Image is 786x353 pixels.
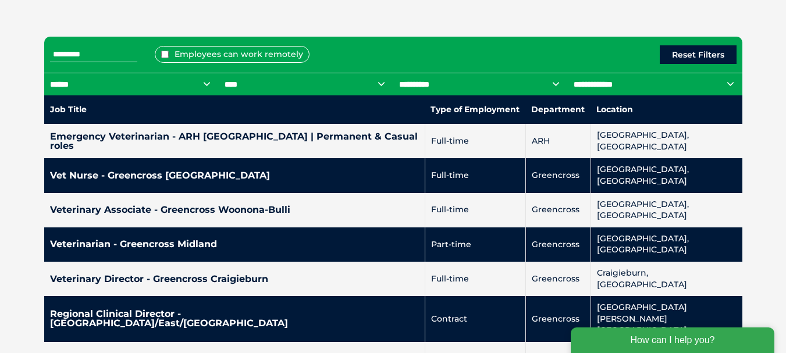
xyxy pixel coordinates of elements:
[525,158,591,192] td: Greencross
[591,227,742,262] td: [GEOGRAPHIC_DATA], [GEOGRAPHIC_DATA]
[525,262,591,296] td: Greencross
[591,262,742,296] td: Craigieburn, [GEOGRAPHIC_DATA]
[596,104,633,115] nobr: Location
[525,296,591,342] td: Greencross
[50,274,419,284] h4: Veterinary Director - Greencross Craigieburn
[425,193,525,227] td: Full-time
[591,296,742,342] td: [GEOGRAPHIC_DATA][PERSON_NAME][GEOGRAPHIC_DATA]
[155,46,310,63] label: Employees can work remotely
[161,51,169,58] input: Employees can work remotely
[425,227,525,262] td: Part-time
[525,124,591,158] td: ARH
[425,158,525,192] td: Full-time
[591,124,742,158] td: [GEOGRAPHIC_DATA], [GEOGRAPHIC_DATA]
[525,193,591,227] td: Greencross
[591,158,742,192] td: [GEOGRAPHIC_DATA], [GEOGRAPHIC_DATA]
[591,193,742,227] td: [GEOGRAPHIC_DATA], [GEOGRAPHIC_DATA]
[50,205,419,215] h4: Veterinary Associate - Greencross Woonona-Bulli
[425,262,525,296] td: Full-time
[50,132,419,151] h4: Emergency Veterinarian - ARH [GEOGRAPHIC_DATA] | Permanent & Casual roles
[50,104,87,115] nobr: Job Title
[425,124,525,158] td: Full-time
[531,104,585,115] nobr: Department
[7,7,211,33] div: How can I help you?
[425,296,525,342] td: Contract
[50,171,419,180] h4: Vet Nurse - Greencross [GEOGRAPHIC_DATA]
[431,104,520,115] nobr: Type of Employment
[525,227,591,262] td: Greencross
[50,240,419,249] h4: Veterinarian - Greencross Midland
[50,309,419,328] h4: Regional Clinical Director - [GEOGRAPHIC_DATA]/East/[GEOGRAPHIC_DATA]
[660,45,737,64] button: Reset Filters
